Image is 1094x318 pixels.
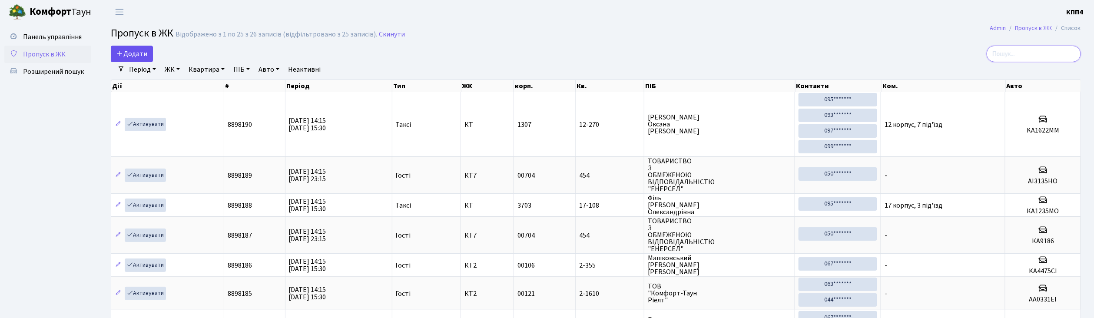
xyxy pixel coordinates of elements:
[125,169,166,182] a: Активувати
[392,80,461,92] th: Тип
[514,80,576,92] th: корп.
[464,121,510,128] span: КТ
[228,289,252,298] span: 8898185
[289,116,326,133] span: [DATE] 14:15 [DATE] 15:30
[111,80,224,92] th: Дії
[885,231,887,240] span: -
[289,257,326,274] span: [DATE] 14:15 [DATE] 15:30
[885,261,887,270] span: -
[396,262,411,269] span: Гості
[990,23,1006,33] a: Admin
[125,199,166,212] a: Активувати
[228,261,252,270] span: 8898186
[185,62,228,77] a: Квартира
[464,202,510,209] span: КТ
[1067,7,1084,17] a: КПП4
[579,232,640,239] span: 454
[1009,207,1077,215] h5: КА1235МО
[1009,295,1077,304] h5: АА0331ЕІ
[1009,267,1077,275] h5: KA4475CI
[987,46,1081,62] input: Пошук...
[30,5,71,19] b: Комфорт
[161,62,183,77] a: ЖК
[9,3,26,21] img: logo.png
[23,50,66,59] span: Пропуск в ЖК
[648,114,791,135] span: [PERSON_NAME] Оксана [PERSON_NAME]
[885,171,887,180] span: -
[4,28,91,46] a: Панель управління
[289,197,326,214] span: [DATE] 14:15 [DATE] 15:30
[517,261,535,270] span: 00106
[23,32,82,42] span: Панель управління
[579,172,640,179] span: 454
[109,5,130,19] button: Переключити навігацію
[111,26,173,41] span: Пропуск в ЖК
[228,201,252,210] span: 8898188
[1052,23,1081,33] li: Список
[289,285,326,302] span: [DATE] 14:15 [DATE] 15:30
[255,62,283,77] a: Авто
[125,287,166,300] a: Активувати
[464,290,510,297] span: КТ2
[125,258,166,272] a: Активувати
[224,80,285,92] th: #
[285,62,324,77] a: Неактивні
[977,19,1094,37] nav: breadcrumb
[396,121,411,128] span: Таксі
[576,80,644,92] th: Кв.
[4,63,91,80] a: Розширений пошук
[464,232,510,239] span: КТ7
[1009,237,1077,245] h5: КА9186
[796,80,882,92] th: Контакти
[230,62,253,77] a: ПІБ
[885,120,942,129] span: 12 корпус, 7 під'їзд
[379,30,405,39] a: Скинути
[648,283,791,304] span: ТОВ "Комфорт-Таун Ріелт"
[396,172,411,179] span: Гості
[396,202,411,209] span: Таксі
[517,289,535,298] span: 00121
[517,201,531,210] span: 3703
[517,231,535,240] span: 00704
[396,290,411,297] span: Гості
[176,30,377,39] div: Відображено з 1 по 25 з 26 записів (відфільтровано з 25 записів).
[1009,177,1077,185] h5: АІ3135НО
[228,231,252,240] span: 8898187
[579,290,640,297] span: 2-1610
[289,227,326,244] span: [DATE] 14:15 [DATE] 23:15
[648,255,791,275] span: Машковський [PERSON_NAME] [PERSON_NAME]
[885,289,887,298] span: -
[116,49,147,59] span: Додати
[396,232,411,239] span: Гості
[579,202,640,209] span: 17-108
[1006,80,1081,92] th: Авто
[464,262,510,269] span: КТ2
[1015,23,1052,33] a: Пропуск в ЖК
[517,120,531,129] span: 1307
[648,218,791,252] span: ТОВАРИСТВО З ОБМЕЖЕНОЮ ВІДПОВІДАЛЬНІСТЮ "ЕНЕРСЕЛ"
[885,201,942,210] span: 17 корпус, 3 під'їзд
[461,80,514,92] th: ЖК
[579,262,640,269] span: 2-355
[285,80,392,92] th: Період
[464,172,510,179] span: КТ7
[579,121,640,128] span: 12-270
[125,118,166,131] a: Активувати
[228,120,252,129] span: 8898190
[289,167,326,184] span: [DATE] 14:15 [DATE] 23:15
[648,158,791,192] span: ТОВАРИСТВО З ОБМЕЖЕНОЮ ВІДПОВІДАЛЬНІСТЮ "ЕНЕРСЕЛ"
[517,171,535,180] span: 00704
[125,229,166,242] a: Активувати
[644,80,795,92] th: ПІБ
[30,5,91,20] span: Таун
[648,195,791,215] span: Філь [PERSON_NAME] Олександрівна
[4,46,91,63] a: Пропуск в ЖК
[1009,126,1077,135] h5: KA1622MM
[111,46,153,62] a: Додати
[228,171,252,180] span: 8898189
[23,67,84,76] span: Розширений пошук
[126,62,159,77] a: Період
[882,80,1006,92] th: Ком.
